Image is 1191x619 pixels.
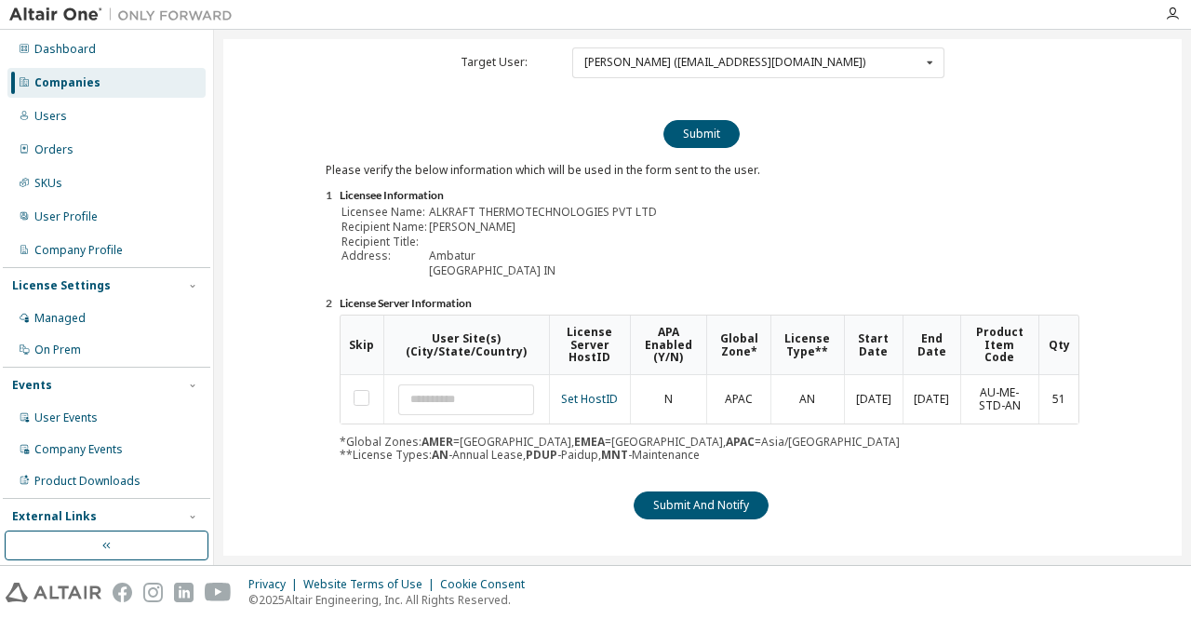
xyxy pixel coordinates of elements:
td: Recipient Name: [341,221,427,234]
td: Ambatur [429,249,657,262]
td: Recipient Title: [341,235,427,249]
div: [PERSON_NAME] ([EMAIL_ADDRESS][DOMAIN_NAME]) [584,57,865,68]
div: Orders [34,142,74,157]
div: Users [34,109,67,124]
td: Target User: [461,47,563,78]
td: Address: [341,249,427,262]
div: Website Terms of Use [303,577,440,592]
p: © 2025 Altair Engineering, Inc. All Rights Reserved. [248,592,536,608]
li: Licensee Information [340,189,1079,204]
div: Product Downloads [34,474,141,489]
a: Set HostID [561,391,618,407]
th: Skip [341,316,383,375]
img: linkedin.svg [174,583,194,602]
div: Company Profile [34,243,123,258]
div: License Settings [12,278,111,293]
th: License Type** [770,316,843,375]
b: AMER [422,434,453,450]
div: On Prem [34,343,81,357]
li: License Server Information [340,297,1079,312]
button: Submit [663,120,740,148]
b: AN [432,447,448,463]
td: [GEOGRAPHIC_DATA] IN [429,264,657,277]
b: APAC [726,434,755,450]
div: Cookie Consent [440,577,536,592]
div: Dashboard [34,42,96,57]
td: AN [770,375,843,424]
td: ALKRAFT THERMOTECHNOLOGIES PVT LTD [429,206,657,219]
th: License Server HostID [549,316,630,375]
img: instagram.svg [143,583,163,602]
div: User Profile [34,209,98,224]
div: *Global Zones: =[GEOGRAPHIC_DATA], =[GEOGRAPHIC_DATA], =Asia/[GEOGRAPHIC_DATA] **License Types: -... [340,315,1079,462]
th: Product Item Code [960,316,1039,375]
img: youtube.svg [205,583,232,602]
th: Global Zone* [706,316,770,375]
th: Start Date [844,316,903,375]
div: SKUs [34,176,62,191]
th: User Site(s) (City/State/Country) [383,316,549,375]
th: End Date [903,316,960,375]
div: Please verify the below information which will be used in the form sent to the user. [326,163,1079,520]
td: 51 [1038,375,1078,424]
div: Company Events [34,442,123,457]
div: External Links [12,509,97,524]
td: [PERSON_NAME] [429,221,657,234]
b: EMEA [574,434,605,450]
td: Licensee Name: [341,206,427,219]
td: AU-ME-STD-AN [960,375,1039,424]
div: Companies [34,75,100,90]
td: APAC [706,375,770,424]
b: PDUP [526,447,557,463]
td: [DATE] [903,375,960,424]
b: MNT [601,447,628,463]
img: Altair One [9,6,242,24]
button: Submit And Notify [634,491,769,519]
td: [DATE] [844,375,903,424]
div: Managed [34,311,86,326]
th: APA Enabled (Y/N) [630,316,707,375]
th: Qty [1038,316,1078,375]
img: facebook.svg [113,583,132,602]
div: Events [12,378,52,393]
img: altair_logo.svg [6,583,101,602]
td: N [630,375,707,424]
div: Privacy [248,577,303,592]
div: User Events [34,410,98,425]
